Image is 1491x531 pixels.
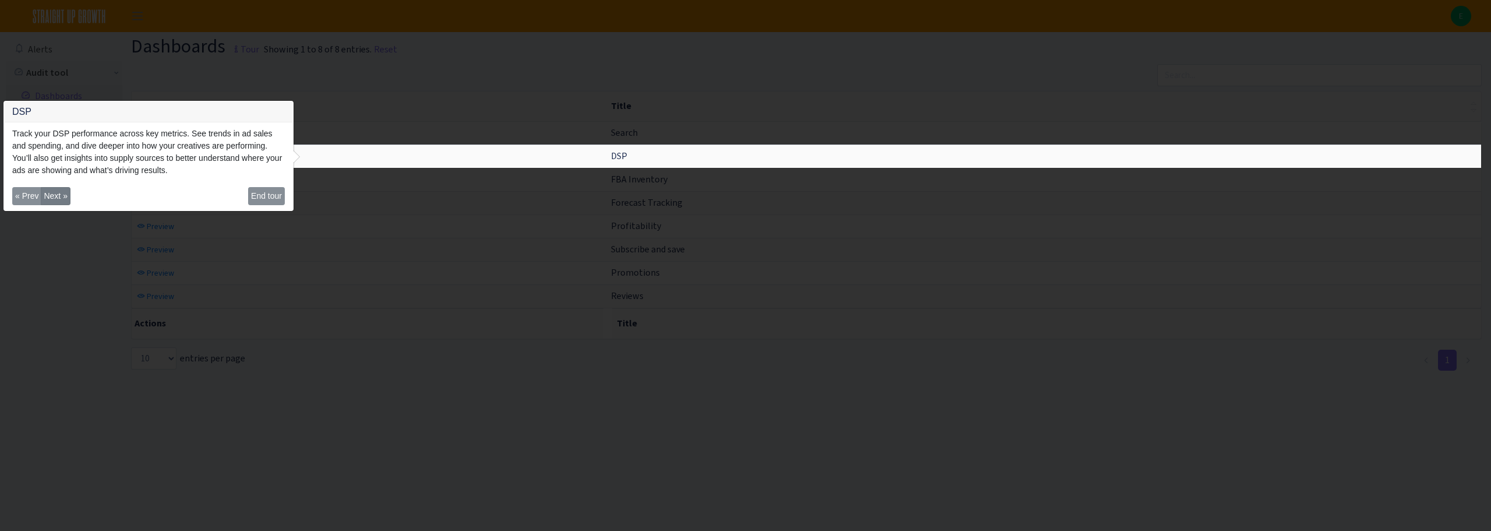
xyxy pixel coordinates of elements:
button: Next » [41,187,70,205]
span: DSP [611,150,627,162]
h3: DSP [4,101,293,122]
button: End tour [248,187,285,205]
div: Track your DSP performance across key metrics. See trends in ad sales and spending, and dive deep... [4,122,293,182]
button: « Prev [12,187,41,205]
